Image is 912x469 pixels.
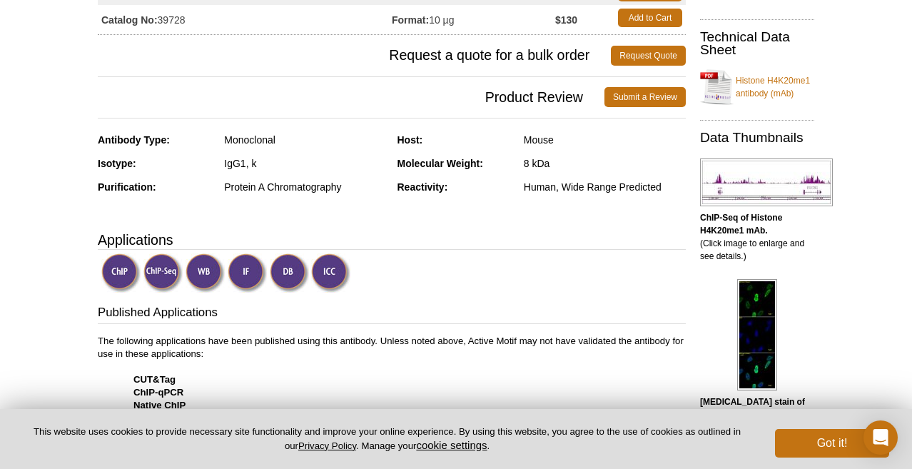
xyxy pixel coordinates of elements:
strong: Purification: [98,181,156,193]
div: Mouse [524,133,686,146]
img: Immunofluorescence Validated [228,253,267,293]
img: ChIP-Seq Validated [143,253,183,293]
strong: $130 [555,14,577,26]
img: Histone H4K20me1 antibody (mAb) tested by immunofluorescence. [737,279,777,390]
strong: Molecular Weight: [397,158,483,169]
b: ChIP-Seq of Histone H4K20me1 mAb. [700,213,782,236]
strong: ChIP-qPCR [133,387,183,398]
h2: Data Thumbnails [700,131,814,144]
strong: Isotype: [98,158,136,169]
strong: Catalog No: [101,14,158,26]
div: Protein A Chromatography [224,181,386,193]
img: Western Blot Validated [186,253,225,293]
span: Product Review [98,87,604,107]
td: 39728 [98,5,392,31]
a: Histone H4K20me1 antibody (mAb) [700,66,814,109]
h2: Technical Data Sheet [700,31,814,56]
strong: Antibody Type: [98,134,170,146]
strong: Host: [397,134,423,146]
a: Request Quote [611,46,686,66]
div: Human, Wide Range Predicted [524,181,686,193]
h3: Applications [98,229,686,251]
td: 10 µg [392,5,555,31]
button: Got it! [775,429,889,458]
p: (Click image to enlarge and see details.) [700,395,814,447]
img: ChIP Validated [101,253,141,293]
img: Immunocytochemistry Validated [311,253,350,293]
strong: Native ChIP [133,400,186,410]
strong: Reactivity: [397,181,448,193]
p: This website uses cookies to provide necessary site functionality and improve your online experie... [23,425,751,453]
h3: Published Applications [98,304,686,324]
a: Privacy Policy [298,440,356,451]
img: Dot Blot Validated [270,253,309,293]
a: Submit a Review [604,87,686,107]
strong: Format: [392,14,429,26]
div: Open Intercom Messenger [863,420,898,455]
span: Request a quote for a bulk order [98,46,611,66]
div: IgG1, k [224,157,386,170]
strong: CUT&Tag [133,374,176,385]
p: (Click image to enlarge and see details.) [700,211,814,263]
button: cookie settings [416,439,487,451]
img: Histone H4K20me1 antibody (mAb) tested by ChIP-Seq. [700,158,833,206]
div: 8 kDa [524,157,686,170]
a: Add to Cart [618,9,682,27]
div: Monoclonal [224,133,386,146]
b: [MEDICAL_DATA] stain of Histone H4K20me1 mAb. [700,397,805,420]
